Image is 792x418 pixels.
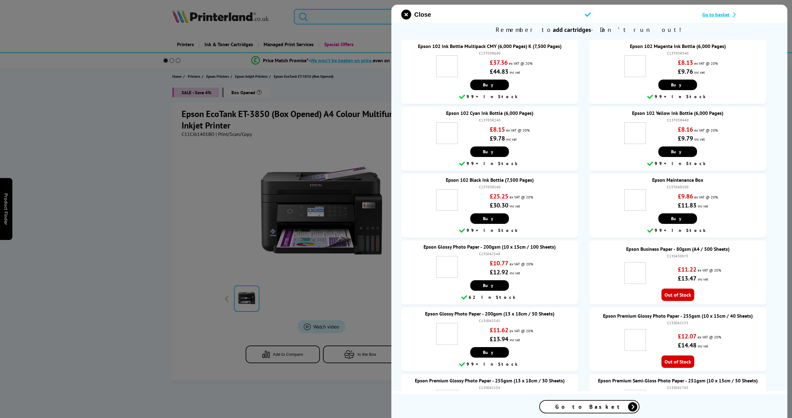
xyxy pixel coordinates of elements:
[401,10,431,20] button: close modal
[404,294,575,301] div: 62 In Stock
[630,43,726,49] a: Epson 102 Magenta Ink Bottle (6,000 Pages)
[555,403,623,410] span: Go to Basket
[553,26,591,34] b: add cartridges
[415,377,565,384] a: Epson Premium Glossy Photo Paper - 255gsm (13 x 18cm / 30 Sheets)
[626,246,730,252] a: Epson Business Paper - 80gsm (A4 / 500 Sheets)
[632,110,723,116] a: Epson 102 Yellow Ink Bottle (6,000 Pages)
[698,335,721,339] span: ex VAT @ 20%
[698,204,708,208] span: inc vat
[698,268,721,272] span: ex VAT @ 20%
[596,185,760,189] div: C13T04D100
[436,189,458,211] img: Epson 102 Black Ink Bottle (7,500 Pages)
[661,355,694,368] span: Out of Stock
[698,277,708,281] span: inc vat
[510,337,520,342] span: inc vat
[702,11,730,18] span: Go to basket
[510,195,533,199] span: ex VAT @ 20%
[510,262,533,266] span: ex VAT @ 20%
[483,216,496,221] span: Buy
[596,254,760,258] div: C13S450075
[407,51,572,55] div: C13T03R640
[407,318,572,323] div: C13S042545
[678,201,696,209] strong: £11.83
[624,329,646,351] img: Epson Premium Glossy Photo Paper - 255gsm (10 x 15cm / 40 Sheets)
[404,227,575,234] div: 99+ In Stock
[694,195,718,199] span: ex VAT @ 20%
[678,125,693,133] strong: £8.16
[624,189,646,211] img: Epson Maintenance Box
[490,125,505,133] strong: £8.15
[490,259,508,267] strong: £10.77
[414,11,431,18] span: Close
[671,82,684,88] span: Buy
[407,118,572,122] div: C13T03R240
[678,265,696,273] strong: £11.22
[678,341,696,349] strong: £14.48
[694,137,705,142] span: inc vat
[425,311,554,317] a: Epson Glossy Photo Paper - 200gsm (13 x 18cm / 50 Sheets)
[592,160,763,168] div: 99+ In Stock
[596,320,760,325] div: C13S042153
[436,390,458,411] img: Epson Premium Glossy Photo Paper - 255gsm (13 x 18cm / 30 Sheets)
[596,118,760,122] div: C13T03R440
[596,385,760,390] div: C13S041765
[483,149,496,155] span: Buy
[436,256,458,278] img: Epson Glossy Photo Paper - 200gsm (10 x 15cm / 100 Sheets)
[694,61,718,66] span: ex VAT @ 20%
[592,227,763,234] div: 99+ In Stock
[404,361,575,368] div: 99+ In Stock
[678,67,693,76] strong: £9.76
[490,192,508,200] strong: £25.25
[407,251,572,256] div: C13S042548
[407,185,572,189] div: C13T03R140
[624,262,646,284] img: Epson Business Paper - 80gsm (A4 / 500 Sheets)
[598,377,758,384] a: Epson Premium Semi-Gloss Photo Paper - 251gsm (10 x 15cm / 50 Sheets)
[652,177,703,183] a: Epson Maintenance Box
[624,122,646,144] img: Epson 102 Yellow Ink Bottle (6,000 Pages)
[391,23,787,37] span: Remember to - Don’t run out!
[490,268,508,276] strong: £12.92
[510,70,520,75] span: inc vat
[490,201,508,209] strong: £30.30
[418,43,562,49] a: Epson 102 Ink Bottle Multipack CMY (6,000 Pages) K (7,500 Pages)
[596,51,760,55] div: C13T03R340
[446,110,533,116] a: Epson 102 Cyan Ink Bottle (6,000 Pages)
[506,128,530,133] span: ex VAT @ 20%
[490,335,508,343] strong: £13.94
[510,204,520,208] span: inc vat
[509,61,532,66] span: ex VAT @ 20%
[624,55,646,77] img: Epson 102 Magenta Ink Bottle (6,000 Pages)
[678,332,696,340] strong: £12.07
[483,82,496,88] span: Buy
[490,59,508,67] strong: £37.36
[407,385,572,390] div: C13S042154
[671,216,684,221] span: Buy
[661,289,694,301] span: Out of Stock
[694,128,718,133] span: ex VAT @ 20%
[506,137,517,142] span: inc vat
[483,350,496,355] span: Buy
[592,93,763,101] div: 99+ In Stock
[603,313,753,319] a: Epson Premium Glossy Photo Paper - 255gsm (10 x 15cm / 40 Sheets)
[510,329,533,333] span: ex VAT @ 20%
[424,244,556,250] a: Epson Glossy Photo Paper - 200gsm (10 x 15cm / 100 Sheets)
[510,271,520,275] span: inc vat
[490,134,505,142] strong: £9.78
[678,59,693,67] strong: £8.13
[539,400,639,413] a: Go to Basket
[436,55,458,77] img: Epson 102 Ink Bottle Multipack CMY (6,000 Pages) K (7,500 Pages)
[678,192,693,200] strong: £9.86
[694,70,705,75] span: inc vat
[404,93,575,101] div: 99+ In Stock
[490,67,508,76] strong: £44.83
[702,11,777,18] a: Go to basket
[436,122,458,144] img: Epson 102 Cyan Ink Bottle (6,000 Pages)
[490,326,508,334] strong: £11.62
[446,177,534,183] a: Epson 102 Black Ink Bottle (7,500 Pages)
[678,274,696,282] strong: £13.47
[436,323,458,345] img: Epson Glossy Photo Paper - 200gsm (13 x 18cm / 50 Sheets)
[404,160,575,168] div: 99+ In Stock
[678,134,693,142] strong: £9.79
[698,344,708,348] span: inc vat
[624,390,646,411] img: Epson Premium Semi-Gloss Photo Paper - 251gsm (10 x 15cm / 50 Sheets)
